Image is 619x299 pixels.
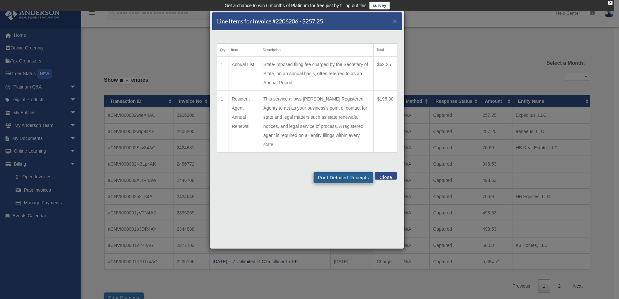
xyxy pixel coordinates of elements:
td: 1 [217,56,228,91]
th: Total [374,44,397,57]
th: Description [260,44,374,57]
td: $195.00 [374,91,397,153]
td: Annual List [228,56,260,91]
td: This service allows [PERSON_NAME] Registered Agents to act as your business's point of contact fo... [260,91,374,153]
h5: Line Items for Invoice #2206206 - $257.25 [217,17,323,25]
div: Get a chance to win 6 months of Platinum for free just by filling out this [225,2,367,9]
button: Close [375,172,397,180]
span: × [393,17,397,25]
button: Close [393,18,397,24]
td: 1 [217,91,228,153]
a: survey [369,2,390,9]
td: Resident Agent Annual Renewal [228,91,260,153]
div: close [608,1,613,5]
td: $62.25 [374,56,397,91]
th: Item [228,44,260,57]
td: State-imposed filing fee charged by the Secretary of State, on an annual basis, often referred to... [260,56,374,91]
th: Qty [217,44,228,57]
button: Print Detailed Receipts [314,172,373,183]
